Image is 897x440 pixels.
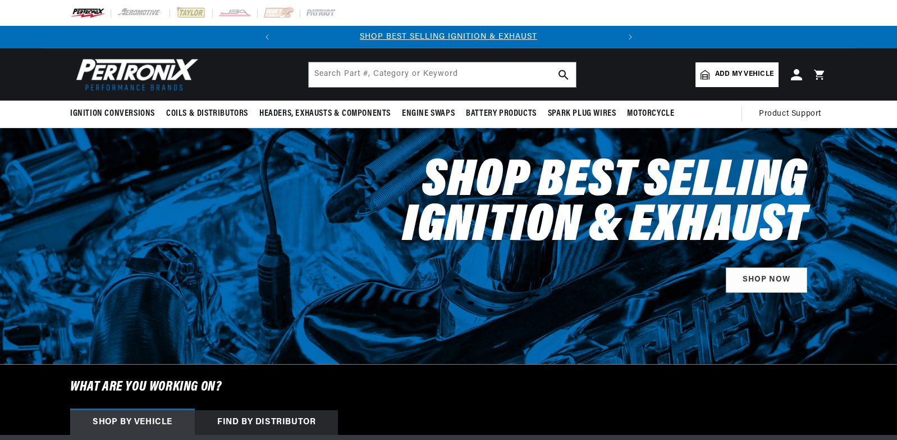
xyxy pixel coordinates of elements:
[195,410,338,435] div: Find by Distributor
[548,108,616,120] span: Spark Plug Wires
[726,267,807,293] a: SHOP NOW
[466,108,537,120] span: Battery Products
[278,31,619,43] div: Announcement
[254,101,396,127] summary: Headers, Exhausts & Components
[460,101,542,127] summary: Battery Products
[695,62,779,87] a: Add my vehicle
[759,108,821,120] span: Product Support
[551,62,576,87] button: search button
[256,26,278,48] button: Translation missing: en.sections.announcements.previous_announcement
[70,101,161,127] summary: Ignition Conversions
[327,160,807,250] h2: Shop Best Selling Ignition & Exhaust
[278,31,619,43] div: 1 of 2
[627,108,674,120] span: Motorcycle
[759,101,827,128] summary: Product Support
[542,101,622,127] summary: Spark Plug Wires
[70,410,195,435] div: Shop by vehicle
[42,365,855,410] h6: What are you working on?
[70,108,155,120] span: Ignition Conversions
[70,55,199,94] img: Pertronix
[309,62,576,87] input: Search Part #, Category or Keyword
[161,101,254,127] summary: Coils & Distributors
[715,69,774,80] span: Add my vehicle
[360,33,537,41] a: SHOP BEST SELLING IGNITION & EXHAUST
[396,101,460,127] summary: Engine Swaps
[259,108,391,120] span: Headers, Exhausts & Components
[619,26,642,48] button: Translation missing: en.sections.announcements.next_announcement
[166,108,248,120] span: Coils & Distributors
[402,108,455,120] span: Engine Swaps
[621,101,680,127] summary: Motorcycle
[42,26,855,48] slideshow-component: Translation missing: en.sections.announcements.announcement_bar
